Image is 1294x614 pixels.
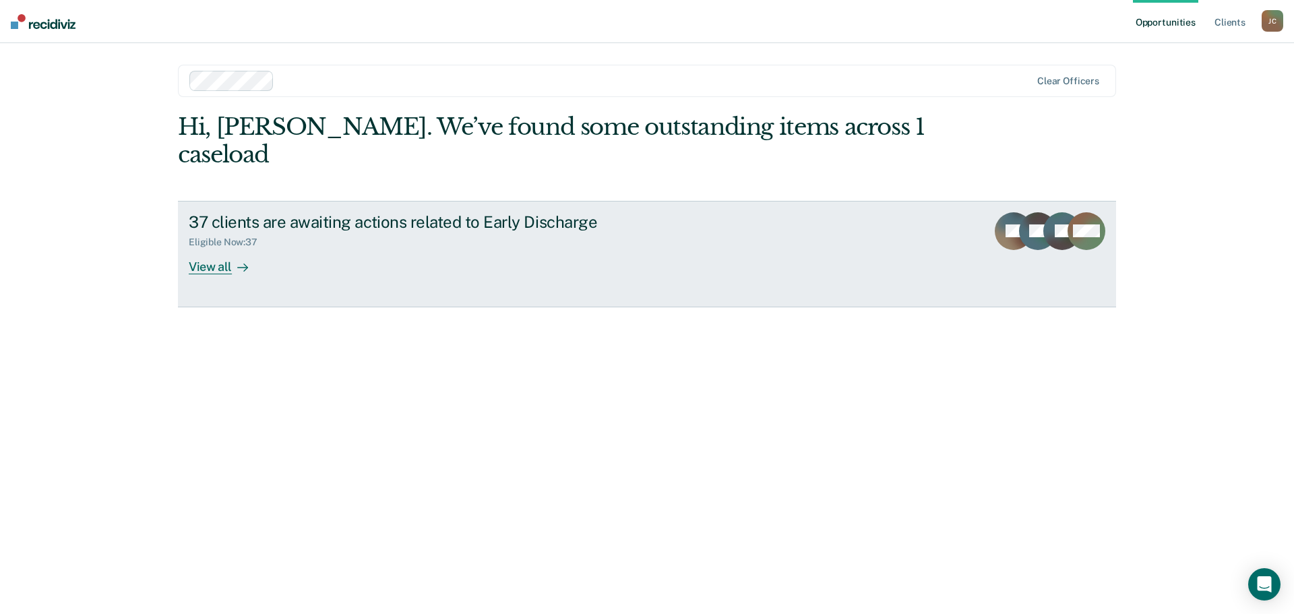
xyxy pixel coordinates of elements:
div: Clear officers [1037,75,1099,87]
div: Loading data... [615,365,679,376]
button: JC [1262,10,1283,32]
div: Open Intercom Messenger [1248,568,1281,601]
img: Recidiviz [11,14,75,29]
div: J C [1262,10,1283,32]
